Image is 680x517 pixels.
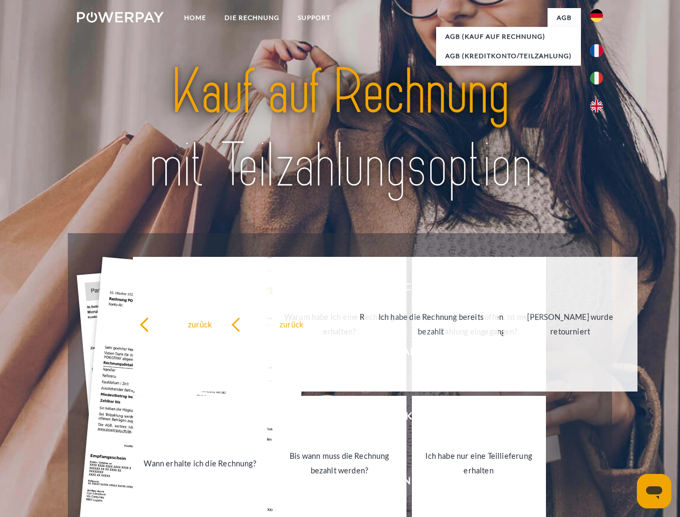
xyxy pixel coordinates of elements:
img: title-powerpay_de.svg [103,52,577,206]
img: it [590,72,603,85]
a: DIE RECHNUNG [215,8,289,27]
div: [PERSON_NAME] wurde retourniert [510,310,631,339]
iframe: Schaltfläche zum Öffnen des Messaging-Fensters [637,474,671,508]
a: SUPPORT [289,8,340,27]
img: de [590,9,603,22]
img: en [590,100,603,113]
a: Home [175,8,215,27]
div: zurück [139,317,261,331]
div: Ich habe nur eine Teillieferung erhalten [418,449,539,478]
a: AGB (Kreditkonto/Teilzahlung) [436,46,581,66]
div: zurück [231,317,352,331]
div: Ich habe die Rechnung bereits bezahlt [370,310,492,339]
a: agb [548,8,581,27]
div: Bis wann muss die Rechnung bezahlt werden? [279,449,400,478]
img: fr [590,44,603,57]
div: Wann erhalte ich die Rechnung? [139,456,261,470]
img: logo-powerpay-white.svg [77,12,164,23]
a: AGB (Kauf auf Rechnung) [436,27,581,46]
